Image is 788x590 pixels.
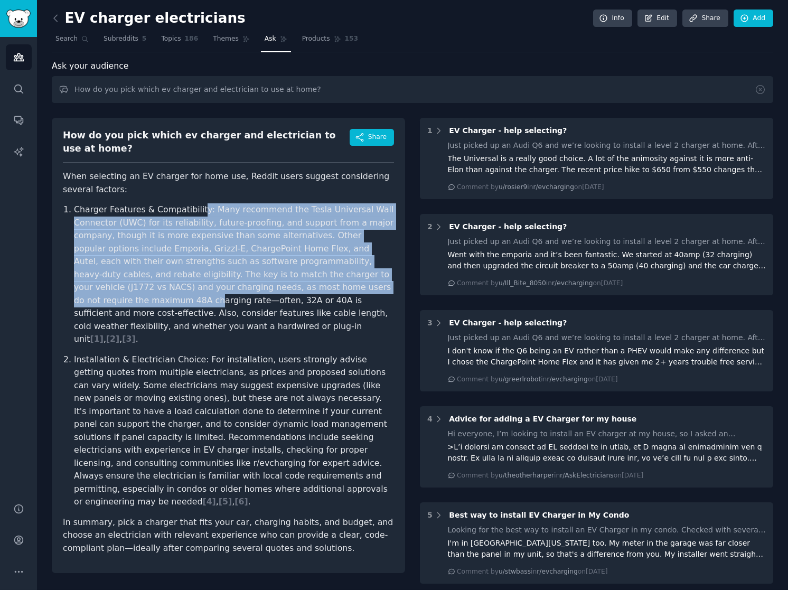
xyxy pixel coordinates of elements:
[261,31,291,52] a: Ask
[427,317,433,329] div: 3
[448,153,766,175] div: The Universal is a really good choice. A lot of the animosity against it is more anti-Elon than a...
[104,34,138,44] span: Subreddits
[90,334,104,344] span: [ 1 ]
[499,568,531,575] span: u/stwbass
[265,34,276,44] span: Ask
[74,353,394,509] p: Installation & Electrician Choice: For installation, users strongly advise getting quotes from mu...
[499,376,541,383] span: u/greerlrobot
[449,415,636,423] span: Advice for adding a EV Charger for my house
[142,34,147,44] span: 5
[537,568,578,575] span: r/evcharging
[427,221,433,232] div: 2
[52,60,129,73] span: Ask your audience
[63,516,394,555] p: In summary, pick a charger that fits your car, charging habits, and budget, and choose an electri...
[52,31,92,52] a: Search
[298,31,362,52] a: Products153
[302,34,330,44] span: Products
[52,76,773,103] input: Ask this audience a question...
[682,10,728,27] a: Share
[234,497,248,507] span: [ 6 ]
[209,31,254,52] a: Themes
[448,345,766,368] div: I don't know if the Q6 being an EV rather than a PHEV would make any difference but I chose the C...
[368,133,387,142] span: Share
[449,511,629,519] span: Best way to install EV Charger in My Condo
[74,203,394,346] p: Charger Features & Compatibility: Many recommend the Tesla Universal Wall Connector (UWC) for its...
[533,183,574,191] span: r/evcharging
[427,510,433,521] div: 5
[427,125,433,136] div: 1
[637,10,677,27] a: Edit
[448,525,766,536] div: Looking for the best way to install an EV Charger in my condo. Checked with several electricians ...
[63,129,350,155] div: How do you pick which ev charger and electrician to use at home?
[457,183,604,192] div: Comment by in on [DATE]
[499,279,546,287] span: u/Ill_Bite_8050
[593,10,632,27] a: Info
[499,472,554,479] span: u/theotherharper
[734,10,773,27] a: Add
[547,376,588,383] span: r/evcharging
[161,34,181,44] span: Topics
[449,222,567,231] span: EV Charger - help selecting?
[100,31,150,52] a: Subreddits5
[213,34,239,44] span: Themes
[457,567,607,577] div: Comment by in on [DATE]
[122,334,135,344] span: [ 3 ]
[350,129,394,146] button: Share
[457,471,643,481] div: Comment by in on [DATE]
[448,332,766,343] div: Just picked up an Audi Q6 and we’re looking to install a level 2 charger at home. After reading t...
[457,279,623,288] div: Comment by in on [DATE]
[552,279,593,287] span: r/evcharging
[52,10,246,27] h2: EV charger electricians
[448,249,766,271] div: Went with the emporia and it’s been fantastic. We started at 40amp (32 charging) and then upgrade...
[499,183,527,191] span: u/rosier9
[448,236,766,247] div: Just picked up an Audi Q6 and we’re looking to install a level 2 charger at home. After reading t...
[219,497,232,507] span: [ 5 ]
[448,538,766,560] div: I'm in [GEOGRAPHIC_DATA][US_STATE] too. My meter in the garage was far closer than the panel in m...
[185,34,199,44] span: 186
[449,319,567,327] span: EV Charger - help selecting?
[560,472,613,479] span: r/AskElectricians
[6,10,31,28] img: GummySearch logo
[449,126,567,135] span: EV Charger - help selecting?
[55,34,78,44] span: Search
[427,414,433,425] div: 4
[202,497,215,507] span: [ 4 ]
[448,442,766,464] div: >L’i dolorsi am consect ad EL seddoei te in utlab, et D magna al enimadminim ven q nostr. Ex ulla...
[63,170,394,196] p: When selecting an EV charger for home use, Reddit users suggest considering several factors:
[448,428,766,439] div: Hi everyone, I’m looking to install an EV charger at my house, so I asked an electrician for a qu...
[157,31,202,52] a: Topics186
[106,334,119,344] span: [ 2 ]
[448,140,766,151] div: Just picked up an Audi Q6 and we’re looking to install a level 2 charger at home. After reading t...
[457,375,618,385] div: Comment by in on [DATE]
[345,34,359,44] span: 153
